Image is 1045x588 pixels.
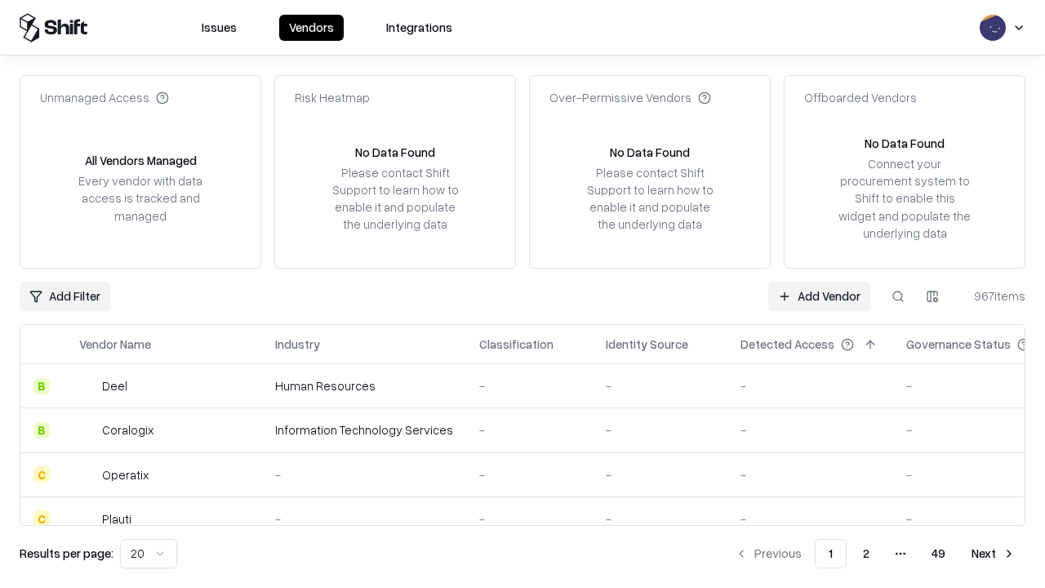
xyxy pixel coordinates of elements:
[582,164,718,234] div: Please contact Shift Support to learn how to enable it and populate the underlying data
[279,15,344,41] button: Vendors
[79,422,96,439] img: Coralogix
[479,377,580,394] div: -
[376,15,462,41] button: Integrations
[102,510,131,528] div: Plauti
[850,539,883,568] button: 2
[906,336,1011,353] div: Governance Status
[102,421,153,439] div: Coralogix
[275,510,453,528] div: -
[102,466,149,483] div: Operatix
[20,545,113,562] p: Results per page:
[33,378,50,394] div: B
[327,164,463,234] div: Please contact Shift Support to learn how to enable it and populate the underlying data
[960,287,1025,305] div: 967 items
[479,510,580,528] div: -
[606,377,714,394] div: -
[606,336,688,353] div: Identity Source
[79,336,151,353] div: Vendor Name
[479,421,580,439] div: -
[837,155,972,242] div: Connect your procurement system to Shift to enable this widget and populate the underlying data
[102,377,127,394] div: Deel
[804,89,917,106] div: Offboarded Vendors
[275,466,453,483] div: -
[79,510,96,527] img: Plauti
[918,539,958,568] button: 49
[33,466,50,483] div: C
[275,377,453,394] div: Human Resources
[740,377,880,394] div: -
[33,422,50,439] div: B
[606,421,714,439] div: -
[40,89,169,106] div: Unmanaged Access
[740,421,880,439] div: -
[73,172,208,224] div: Every vendor with data access is tracked and managed
[275,421,453,439] div: Information Technology Services
[725,539,1025,568] nav: pagination
[815,539,847,568] button: 1
[479,336,554,353] div: Classification
[962,539,1025,568] button: Next
[865,135,945,152] div: No Data Found
[79,466,96,483] img: Operatix
[740,466,880,483] div: -
[275,336,320,353] div: Industry
[33,510,50,527] div: C
[768,282,870,311] a: Add Vendor
[606,466,714,483] div: -
[295,89,370,106] div: Risk Heatmap
[79,378,96,394] img: Deel
[606,510,714,528] div: -
[85,152,197,169] div: All Vendors Managed
[740,510,880,528] div: -
[549,89,711,106] div: Over-Permissive Vendors
[192,15,247,41] button: Issues
[355,144,435,161] div: No Data Found
[20,282,110,311] button: Add Filter
[610,144,690,161] div: No Data Found
[479,466,580,483] div: -
[740,336,834,353] div: Detected Access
